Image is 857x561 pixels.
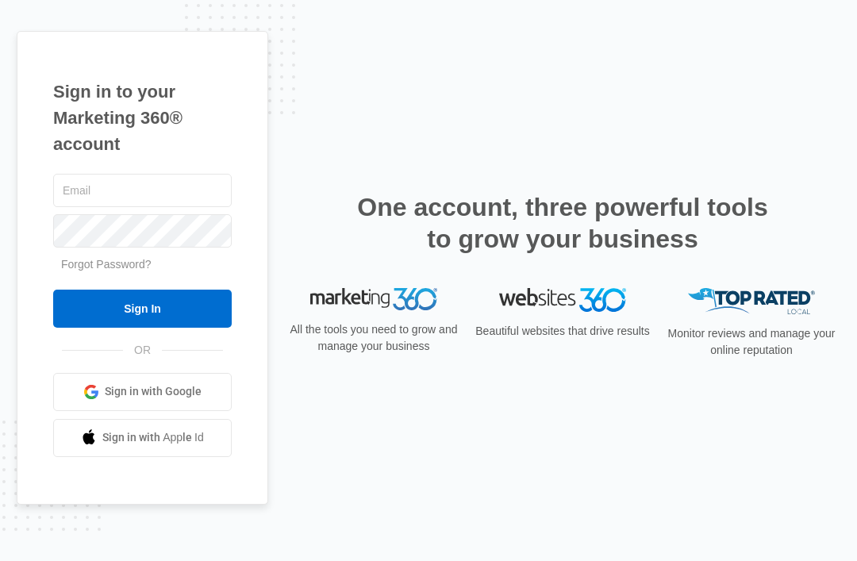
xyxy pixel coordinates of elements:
[53,419,232,457] a: Sign in with Apple Id
[663,325,840,359] p: Monitor reviews and manage your online reputation
[53,79,232,157] h1: Sign in to your Marketing 360® account
[53,174,232,207] input: Email
[352,191,773,255] h2: One account, three powerful tools to grow your business
[310,288,437,310] img: Marketing 360
[688,288,815,314] img: Top Rated Local
[474,323,651,340] p: Beautiful websites that drive results
[53,290,232,328] input: Sign In
[53,373,232,411] a: Sign in with Google
[499,288,626,311] img: Websites 360
[105,383,202,400] span: Sign in with Google
[285,321,463,355] p: All the tools you need to grow and manage your business
[102,429,204,446] span: Sign in with Apple Id
[61,258,152,271] a: Forgot Password?
[123,342,162,359] span: OR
